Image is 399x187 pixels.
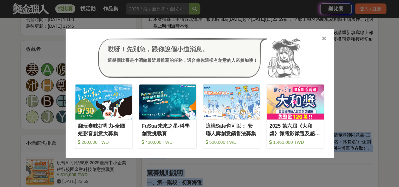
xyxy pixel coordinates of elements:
img: Cover Image [139,85,196,120]
img: Cover Image [203,85,260,120]
div: 這幾個比賽是小酒館最近最推薦的任務，適合像你這樣有創意的人來參加噢！ [108,57,258,64]
div: 這樣Sale也可以： 安聯人壽創意銷售法募集 [206,122,258,137]
a: Cover Image翻玩臺味好乳力-全國短影音創意大募集 200,000 TWD [75,84,133,149]
div: 2025 第六屆《大和獎》微電影徵選及感人實事分享 [269,122,321,137]
div: 430,000 TWD [142,139,194,145]
div: 500,000 TWD [206,139,258,145]
a: Cover ImageFuStar未來之星-科學創意挑戰賽 430,000 TWD [139,84,197,149]
div: 翻玩臺味好乳力-全國短影音創意大募集 [78,122,130,137]
a: Cover Image2025 第六屆《大和獎》微電影徵選及感人實事分享 1,460,000 TWD [267,84,324,149]
img: Cover Image [267,85,324,120]
img: Avatar [267,38,301,78]
img: Cover Image [75,85,132,120]
a: Cover Image這樣Sale也可以： 安聯人壽創意銷售法募集 500,000 TWD [203,84,261,149]
div: 哎呀！先別急，跟你說個小道消息。 [108,44,258,54]
div: 1,460,000 TWD [269,139,321,145]
div: 200,000 TWD [78,139,130,145]
div: FuStar未來之星-科學創意挑戰賽 [142,122,194,137]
